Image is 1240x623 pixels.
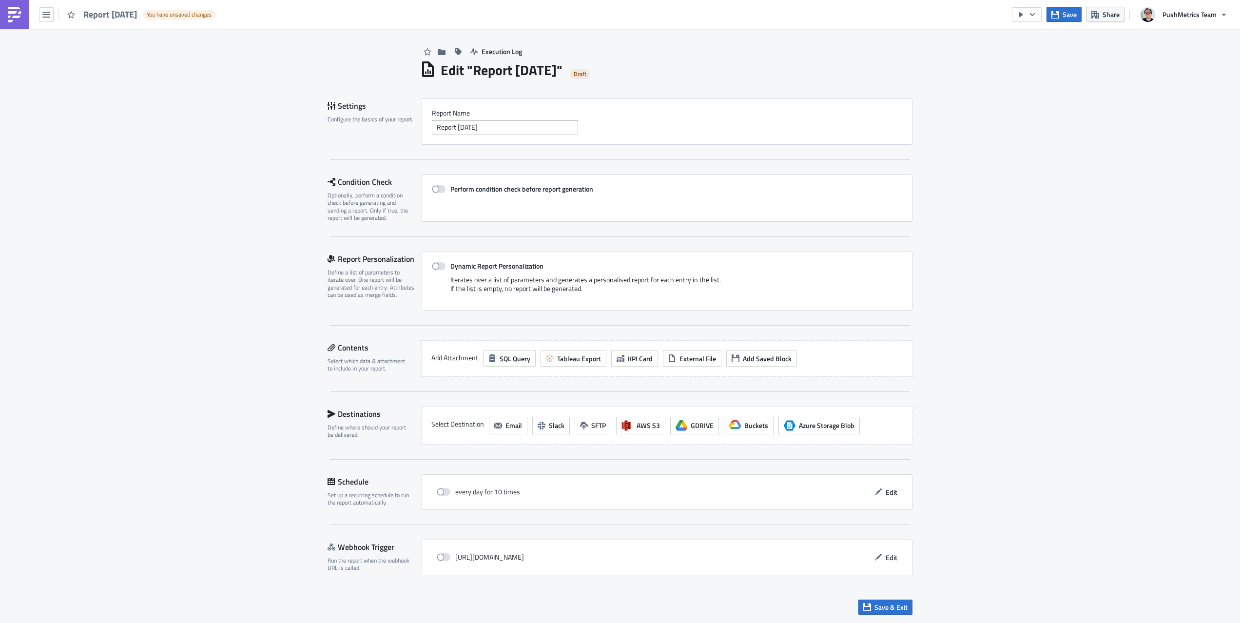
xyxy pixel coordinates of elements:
button: KPI Card [611,350,658,367]
button: Slack [532,417,570,434]
span: Draft [574,70,586,78]
img: Avatar [1140,6,1156,23]
span: Save & Exit [874,602,908,612]
button: Save [1046,7,1082,22]
div: Report Personalization [328,252,422,266]
button: Save & Exit [858,600,912,615]
div: Settings [328,98,422,113]
span: Edit [886,487,897,497]
div: Condition Check [328,175,422,189]
span: Azure Storage Blob [784,420,795,431]
label: Add Attachment [431,350,478,365]
span: Slack [549,420,564,430]
button: SQL Query [483,350,536,367]
span: Execution Log [482,46,522,57]
button: External File [663,350,721,367]
span: SFTP [591,420,606,430]
div: Configure the basics of your report. [328,116,415,123]
span: External File [679,353,716,364]
button: SFTP [575,417,611,434]
span: Azure Storage Blob [799,420,854,430]
h1: Edit " Report [DATE] " [441,61,562,79]
span: Buckets [744,420,768,430]
button: Add Saved Block [726,350,797,367]
div: Run the report when the webhook URL is called. [328,557,415,572]
span: AWS S3 [637,420,660,430]
span: Add Saved Block [743,353,792,364]
div: Iterates over a list of parameters and generates a personalised report for each entry in the list... [432,275,902,300]
div: Select which data & attachment to include in your report. [328,357,410,372]
div: Define where should your report be delivered. [328,424,410,439]
div: Define a list of parameters to iterate over. One report will be generated for each entry. Attribu... [328,269,415,299]
span: GDRIVE [691,420,714,430]
strong: Perform condition check before report generation [450,184,593,194]
span: Report [DATE] [83,9,138,20]
span: You have unsaved changes [147,11,212,19]
button: Azure Storage BlobAzure Storage Blob [778,417,860,434]
span: SQL Query [500,353,530,364]
label: Select Destination [431,417,484,431]
div: every day for 10 times [437,485,520,499]
div: Set up a recurring schedule to run the report automatically. [328,491,415,506]
button: PushMetrics Team [1135,4,1233,25]
span: Tableau Export [557,353,601,364]
div: Destinations [328,407,410,421]
button: Buckets [724,417,774,434]
button: Tableau Export [541,350,606,367]
div: Webhook Trigger [328,540,422,554]
button: Execution Log [465,44,527,59]
button: GDRIVE [670,417,719,434]
span: Edit [886,552,897,563]
span: Share [1103,9,1120,19]
span: Email [505,420,522,430]
button: Email [489,417,527,434]
div: Contents [328,340,410,355]
label: Report Nam﻿e [432,109,902,117]
div: [URL][DOMAIN_NAME] [437,550,524,565]
span: Save [1063,9,1077,19]
img: PushMetrics [7,7,22,22]
div: Optionally, perform a condition check before generating and sending a report. Only if true, the r... [328,192,415,222]
strong: Dynamic Report Personalization [450,261,543,271]
span: KPI Card [628,353,653,364]
button: Share [1086,7,1124,22]
span: PushMetrics Team [1162,9,1217,19]
button: Edit [870,485,902,500]
div: Schedule [328,474,422,489]
button: AWS S3 [616,417,665,434]
button: Edit [870,550,902,565]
